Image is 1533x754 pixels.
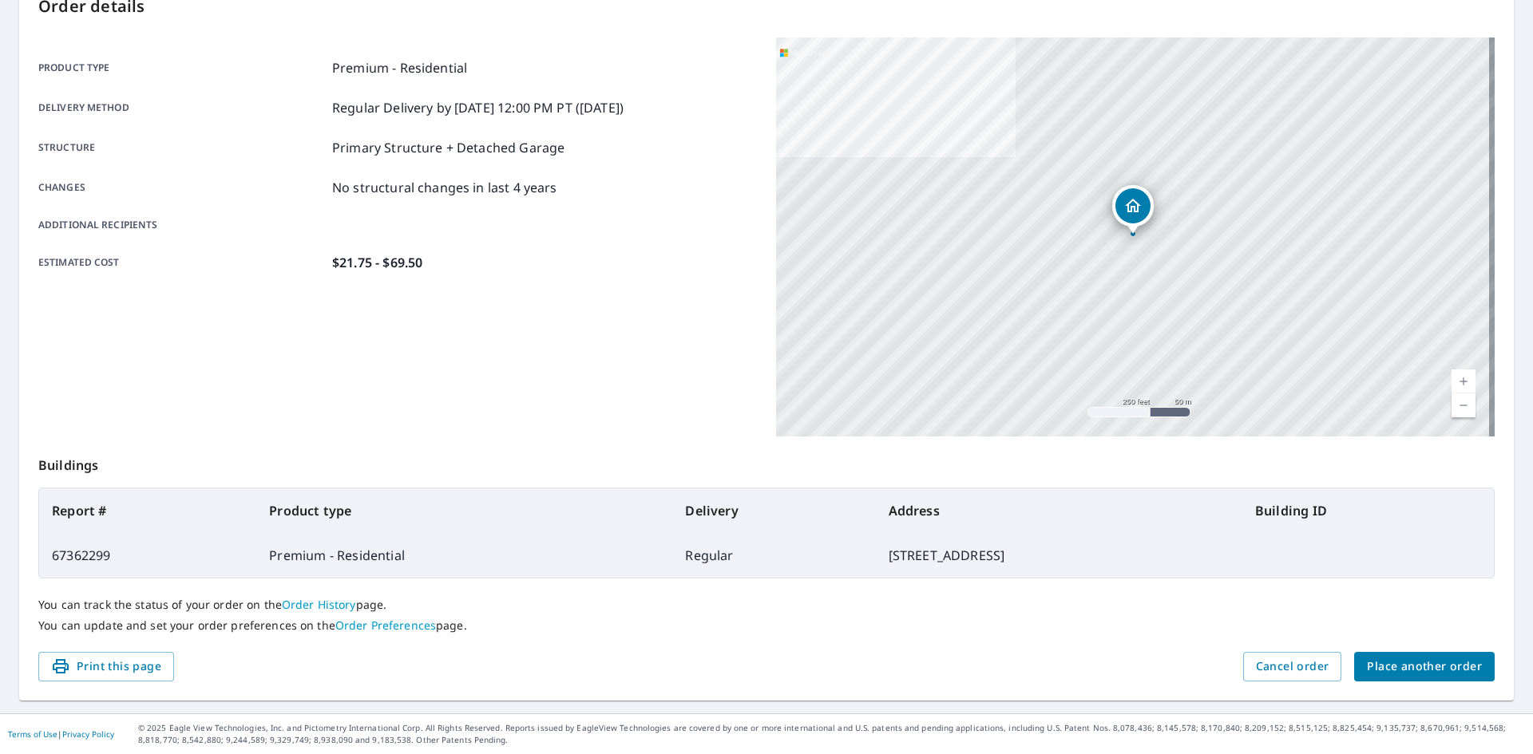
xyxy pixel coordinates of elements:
[38,652,174,681] button: Print this page
[1452,393,1476,417] a: Current Level 17, Zoom Out
[38,253,326,272] p: Estimated cost
[1256,657,1329,677] span: Cancel order
[38,58,326,77] p: Product type
[672,488,875,533] th: Delivery
[38,98,326,117] p: Delivery method
[39,488,256,533] th: Report #
[1243,652,1342,681] button: Cancel order
[332,253,422,272] p: $21.75 - $69.50
[38,618,1495,633] p: You can update and set your order preferences on the page.
[38,138,326,157] p: Structure
[332,98,624,117] p: Regular Delivery by [DATE] 12:00 PM PT ([DATE])
[876,488,1242,533] th: Address
[38,178,326,197] p: Changes
[332,58,467,77] p: Premium - Residential
[62,728,114,740] a: Privacy Policy
[332,138,564,157] p: Primary Structure + Detached Garage
[39,533,256,578] td: 67362299
[282,597,356,612] a: Order History
[256,488,672,533] th: Product type
[1354,652,1495,681] button: Place another order
[672,533,875,578] td: Regular
[138,722,1525,746] p: © 2025 Eagle View Technologies, Inc. and Pictometry International Corp. All Rights Reserved. Repo...
[8,729,114,739] p: |
[1367,657,1482,677] span: Place another order
[51,657,161,677] span: Print this page
[8,728,57,740] a: Terms of Use
[1242,488,1494,533] th: Building ID
[256,533,672,578] td: Premium - Residential
[38,598,1495,612] p: You can track the status of your order on the page.
[38,436,1495,488] p: Buildings
[1112,185,1154,235] div: Dropped pin, building 1, Residential property, 2022 E Oxford Dr Tempe, AZ 85283
[38,218,326,232] p: Additional recipients
[332,178,557,197] p: No structural changes in last 4 years
[876,533,1242,578] td: [STREET_ADDRESS]
[1452,369,1476,393] a: Current Level 17, Zoom In
[335,618,436,633] a: Order Preferences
